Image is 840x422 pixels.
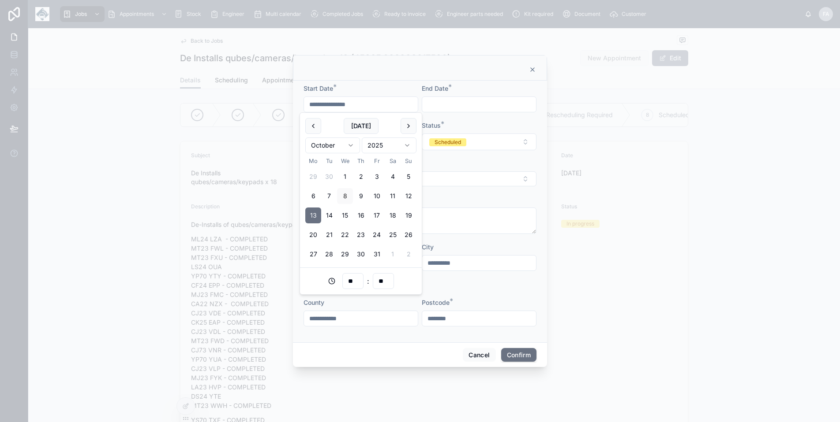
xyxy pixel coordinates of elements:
[369,227,385,243] button: Friday, 24 October 2025
[385,169,401,185] button: Saturday, 4 October 2025
[305,246,321,262] button: Monday, 27 October 2025
[463,348,495,362] button: Cancel
[422,85,448,92] span: End Date
[385,188,401,204] button: Saturday, 11 October 2025
[304,299,324,306] span: County
[305,207,321,223] button: Monday, 13 October 2025, selected
[353,246,369,262] button: Thursday, 30 October 2025
[321,246,337,262] button: Tuesday, 28 October 2025
[401,157,416,165] th: Sunday
[353,207,369,223] button: Thursday, 16 October 2025
[385,227,401,243] button: Saturday, 25 October 2025
[401,188,416,204] button: Sunday, 12 October 2025
[305,227,321,243] button: Monday, 20 October 2025
[422,243,434,251] span: City
[337,227,353,243] button: Wednesday, 22 October 2025
[305,273,416,289] div: :
[305,157,416,262] table: October 2025
[337,188,353,204] button: Today, Wednesday, 8 October 2025
[401,207,416,223] button: Sunday, 19 October 2025
[321,227,337,243] button: Tuesday, 21 October 2025
[369,169,385,185] button: Friday, 3 October 2025
[353,188,369,204] button: Thursday, 9 October 2025
[305,188,321,204] button: Monday, 6 October 2025
[337,157,353,165] th: Wednesday
[305,169,321,185] button: Monday, 29 September 2025
[321,188,337,204] button: Tuesday, 7 October 2025
[369,157,385,165] th: Friday
[385,246,401,262] button: Saturday, 1 November 2025
[401,169,416,185] button: Sunday, 5 October 2025
[321,207,337,223] button: Tuesday, 14 October 2025
[501,348,536,362] button: Confirm
[422,299,450,306] span: Postcode
[305,157,321,165] th: Monday
[422,122,441,129] span: Status
[353,169,369,185] button: Thursday, 2 October 2025
[344,118,379,134] button: [DATE]
[401,227,416,243] button: Sunday, 26 October 2025
[385,207,401,223] button: Saturday, 18 October 2025
[321,169,337,185] button: Tuesday, 30 September 2025
[385,157,401,165] th: Saturday
[369,246,385,262] button: Friday, 31 October 2025
[353,157,369,165] th: Thursday
[337,169,353,185] button: Wednesday, 1 October 2025
[369,188,385,204] button: Friday, 10 October 2025
[353,227,369,243] button: Thursday, 23 October 2025
[422,133,536,150] button: Select Button
[435,138,461,146] div: Scheduled
[401,246,416,262] button: Sunday, 2 November 2025
[337,246,353,262] button: Wednesday, 29 October 2025
[369,207,385,223] button: Friday, 17 October 2025
[304,85,333,92] span: Start Date
[321,157,337,165] th: Tuesday
[337,207,353,223] button: Wednesday, 15 October 2025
